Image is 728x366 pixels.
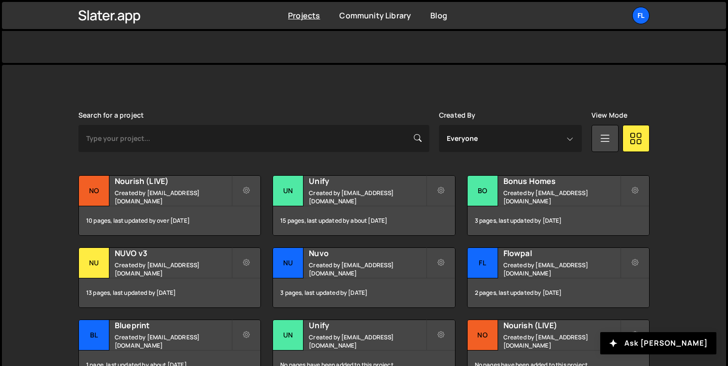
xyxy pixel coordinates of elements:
[339,10,411,21] a: Community Library
[591,111,627,119] label: View Mode
[503,248,620,259] h2: Flowpal
[78,125,429,152] input: Type your project...
[430,10,447,21] a: Blog
[600,332,716,354] button: Ask [PERSON_NAME]
[273,176,303,206] div: Un
[78,247,261,308] a: NU NUVO v3 Created by [EMAIL_ADDRESS][DOMAIN_NAME] 13 pages, last updated by [DATE]
[468,176,498,206] div: Bo
[632,7,650,24] a: Fl
[273,320,303,351] div: Un
[78,175,261,236] a: No Nourish (LIVE) Created by [EMAIL_ADDRESS][DOMAIN_NAME] 10 pages, last updated by over [DATE]
[309,333,425,350] small: Created by [EMAIL_ADDRESS][DOMAIN_NAME]
[273,247,455,308] a: Nu Nuvo Created by [EMAIL_ADDRESS][DOMAIN_NAME] 3 pages, last updated by [DATE]
[79,176,109,206] div: No
[115,189,231,205] small: Created by [EMAIL_ADDRESS][DOMAIN_NAME]
[115,261,231,277] small: Created by [EMAIL_ADDRESS][DOMAIN_NAME]
[503,333,620,350] small: Created by [EMAIL_ADDRESS][DOMAIN_NAME]
[273,278,455,307] div: 3 pages, last updated by [DATE]
[468,248,498,278] div: Fl
[503,320,620,331] h2: Nourish (LIVE)
[467,175,650,236] a: Bo Bonus Homes Created by [EMAIL_ADDRESS][DOMAIN_NAME] 3 pages, last updated by [DATE]
[468,206,649,235] div: 3 pages, last updated by [DATE]
[79,248,109,278] div: NU
[288,10,320,21] a: Projects
[115,320,231,331] h2: Blueprint
[79,278,260,307] div: 13 pages, last updated by [DATE]
[309,261,425,277] small: Created by [EMAIL_ADDRESS][DOMAIN_NAME]
[309,320,425,331] h2: Unify
[79,320,109,351] div: Bl
[78,111,144,119] label: Search for a project
[468,278,649,307] div: 2 pages, last updated by [DATE]
[467,247,650,308] a: Fl Flowpal Created by [EMAIL_ADDRESS][DOMAIN_NAME] 2 pages, last updated by [DATE]
[309,248,425,259] h2: Nuvo
[115,248,231,259] h2: NUVO v3
[115,333,231,350] small: Created by [EMAIL_ADDRESS][DOMAIN_NAME]
[503,261,620,277] small: Created by [EMAIL_ADDRESS][DOMAIN_NAME]
[503,176,620,186] h2: Bonus Homes
[439,111,476,119] label: Created By
[309,189,425,205] small: Created by [EMAIL_ADDRESS][DOMAIN_NAME]
[273,206,455,235] div: 15 pages, last updated by about [DATE]
[273,175,455,236] a: Un Unify Created by [EMAIL_ADDRESS][DOMAIN_NAME] 15 pages, last updated by about [DATE]
[115,176,231,186] h2: Nourish (LIVE)
[273,248,303,278] div: Nu
[309,176,425,186] h2: Unify
[503,189,620,205] small: Created by [EMAIL_ADDRESS][DOMAIN_NAME]
[79,206,260,235] div: 10 pages, last updated by over [DATE]
[468,320,498,351] div: No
